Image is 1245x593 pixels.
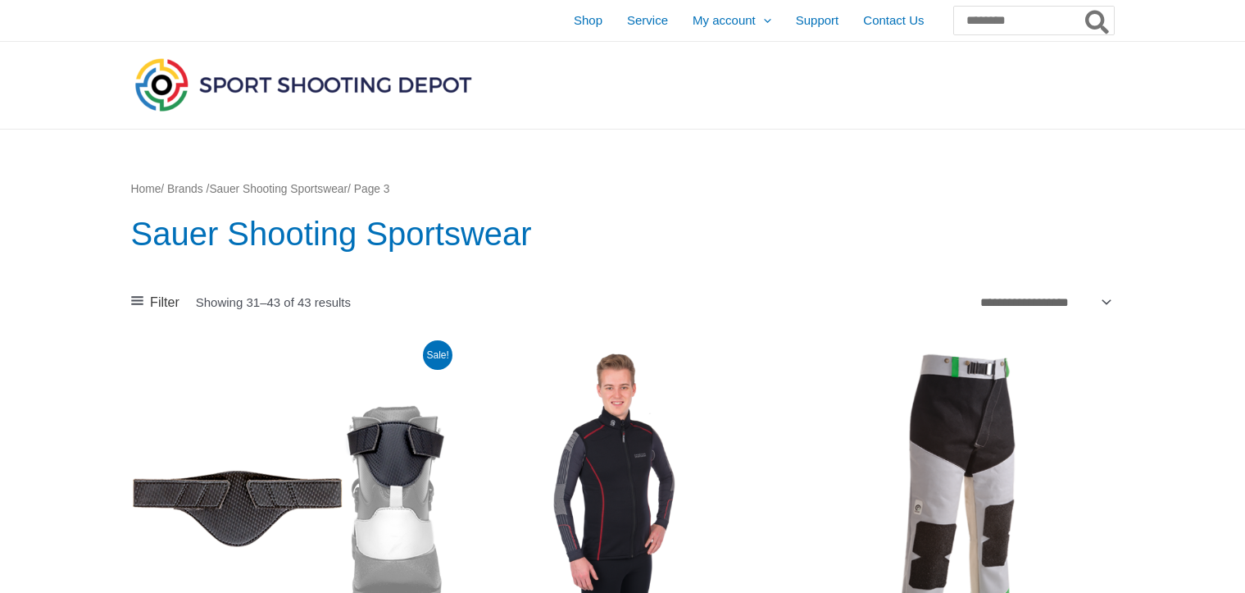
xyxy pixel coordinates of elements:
[131,183,161,195] a: Home
[209,183,348,195] a: Sauer Shooting Sportswear
[131,290,179,315] a: Filter
[131,54,475,115] img: Sport Shooting Depot
[1082,7,1114,34] button: Search
[131,211,1115,257] h1: Sauer Shooting Sportswear
[131,179,1115,200] nav: Breadcrumb
[975,290,1115,314] select: Shop order
[196,296,351,308] p: Showing 31–43 of 43 results
[423,340,452,370] span: Sale!
[150,290,179,315] span: Filter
